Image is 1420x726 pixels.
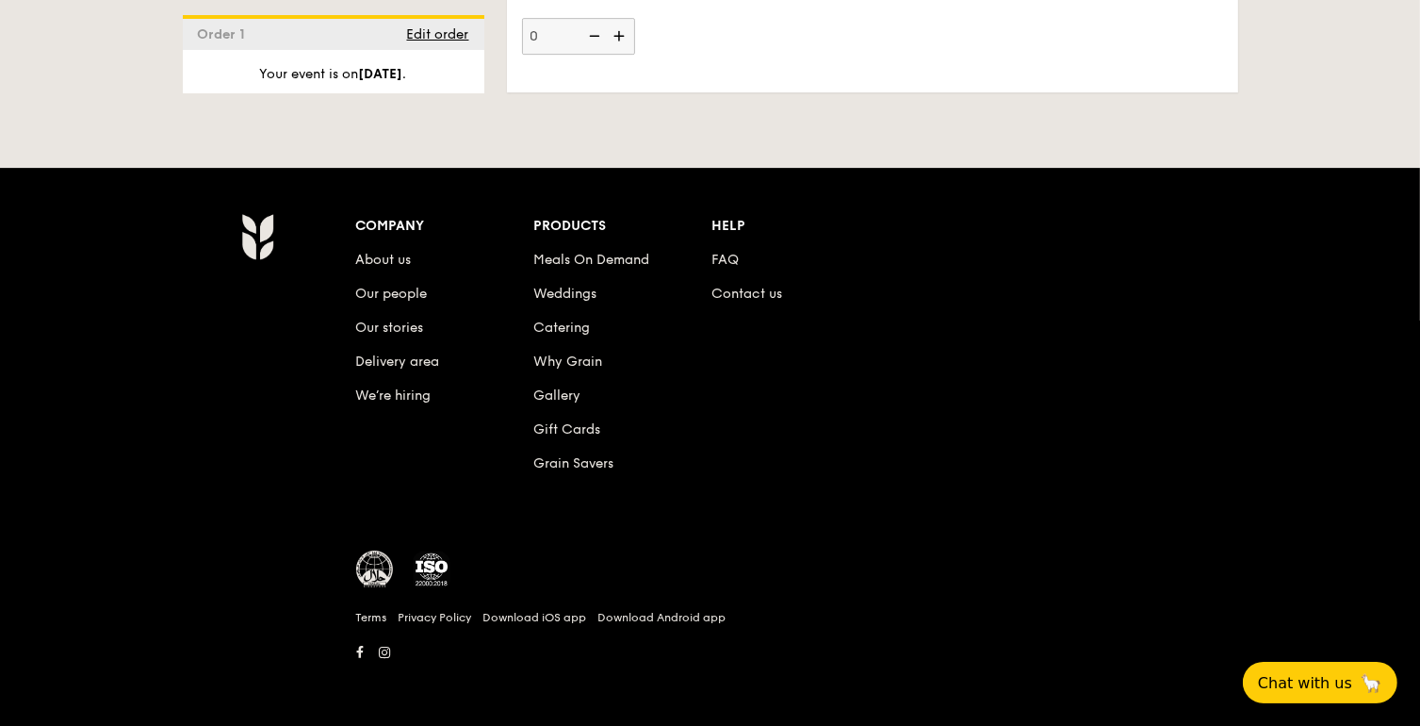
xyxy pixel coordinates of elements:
img: icon-add.58712e84.svg [607,18,635,54]
span: Order 1 [198,26,253,42]
a: Download iOS app [483,610,587,625]
img: MUIS Halal Certified [356,551,394,588]
a: Terms [356,610,387,625]
div: Company [356,213,534,239]
a: Why Grain [533,354,602,370]
a: Gift Cards [533,421,600,437]
a: Catering [533,320,590,336]
button: Chat with us🦙 [1243,662,1397,703]
a: Delivery area [356,354,440,370]
div: Help [711,213,890,239]
h6: Revision [168,666,1253,681]
a: Download Android app [598,610,726,625]
a: Weddings [533,286,596,302]
a: Contact us [711,286,782,302]
a: FAQ [711,252,739,268]
strong: [DATE] [359,66,403,82]
span: Edit order [407,26,469,42]
a: Grain Savers [533,455,613,471]
a: About us [356,252,412,268]
span: 🦙 [1360,672,1382,694]
img: ISO Certified [413,551,450,588]
img: AYc88T3wAAAABJRU5ErkJggg== [241,213,274,260]
a: Our stories [356,320,424,336]
div: Products [533,213,711,239]
input: $1.83/pack($1.99 w/ GST) [522,18,635,55]
a: Meals On Demand [533,252,649,268]
a: Privacy Policy [399,610,472,625]
img: icon-reduce.1d2dbef1.svg [579,18,607,54]
a: We’re hiring [356,388,432,404]
span: Chat with us [1258,674,1352,692]
div: Your event is on . [198,65,469,100]
a: Our people [356,286,428,302]
a: Gallery [533,388,580,404]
